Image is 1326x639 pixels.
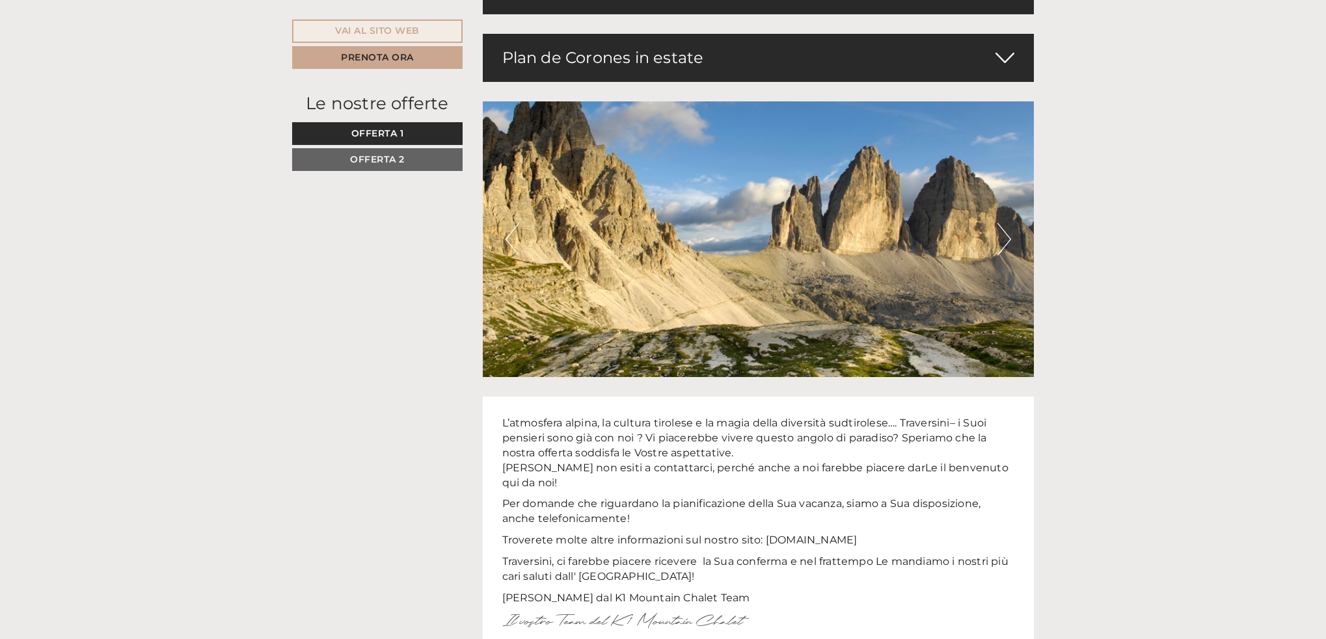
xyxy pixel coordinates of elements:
[350,153,405,165] span: Offerta 2
[502,591,1015,606] p: [PERSON_NAME] dal K1 Mountain Chalet Team
[502,497,1015,527] p: Per domande che riguardano la pianificazione della Sua vacanza, siamo a Sua disposizione, anche t...
[351,127,404,139] span: Offerta 1
[997,223,1011,255] button: Next
[502,533,1015,548] p: Troverete molte altre informazioni sul nostro sito: [DOMAIN_NAME]
[292,92,463,116] div: Le nostre offerte
[292,46,463,69] a: Prenota ora
[292,20,463,43] a: Vai al sito web
[483,34,1035,82] div: Plan de Corones in estate
[502,612,750,629] img: image
[502,554,1015,584] p: Traversini, ci farebbe piacere ricevere la Sua conferma e nel frattempo Le mandiamo i nostri più ...
[502,416,1015,490] p: L’atmosfera alpina, la cultura tirolese e la magia della diversità sudtirolese…. Traversini– i Su...
[506,223,519,255] button: Previous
